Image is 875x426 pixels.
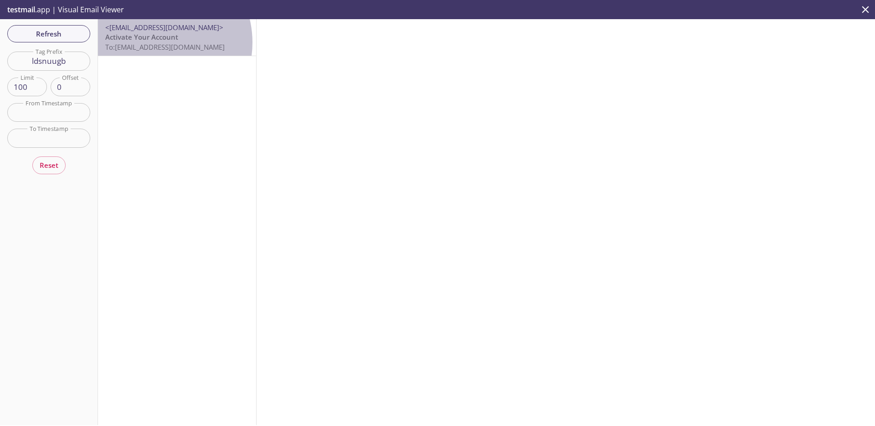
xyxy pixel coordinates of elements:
[105,23,223,32] span: <[EMAIL_ADDRESS][DOMAIN_NAME]>
[32,156,66,174] button: Reset
[98,19,256,56] div: <[EMAIL_ADDRESS][DOMAIN_NAME]>Activate Your AccountTo:[EMAIL_ADDRESS][DOMAIN_NAME]
[7,5,35,15] span: testmail
[105,42,225,52] span: To: [EMAIL_ADDRESS][DOMAIN_NAME]
[40,159,58,171] span: Reset
[98,19,256,56] nav: emails
[7,25,90,42] button: Refresh
[105,32,178,42] span: Activate Your Account
[15,28,83,40] span: Refresh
